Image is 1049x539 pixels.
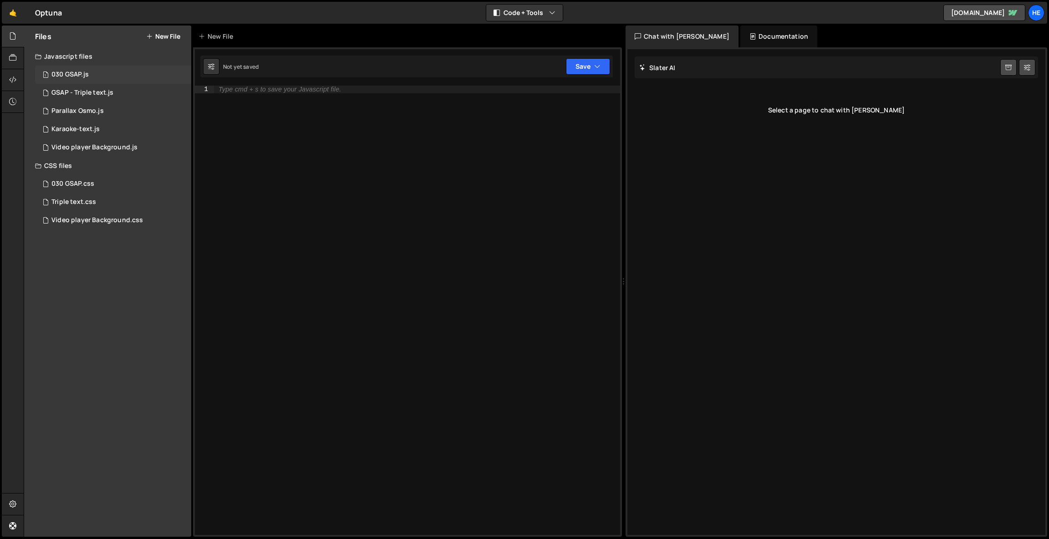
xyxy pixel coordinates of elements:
div: 12503/41962.js [35,66,191,84]
div: 12503/40872.css [35,193,191,211]
div: 12503/41005.js [35,102,191,120]
div: Documentation [740,25,817,47]
div: Triple text.css [51,198,96,206]
div: Parallax Osmo.js [51,107,104,115]
div: 1 [195,86,214,93]
div: GSAP - Triple text.js [51,89,113,97]
a: 🤙 [2,2,24,24]
button: Save [566,58,610,75]
div: Not yet saved [223,63,259,71]
span: 1 [43,72,48,79]
div: Chat with [PERSON_NAME] [626,25,738,47]
div: Video player Background.css [51,216,143,224]
div: Karaoke-text.js [51,125,100,133]
a: He [1028,5,1044,21]
div: Video player Background.js [51,143,137,152]
div: 030 GSAP.js [51,71,89,79]
div: Select a page to chat with [PERSON_NAME] [635,92,1038,128]
h2: Slater AI [639,63,676,72]
div: 12503/40848.js [35,84,191,102]
div: Optuna [35,7,62,18]
div: CSS files [24,157,191,175]
div: Javascript files [24,47,191,66]
div: Type cmd + s to save your Javascript file. [219,86,341,93]
h2: Files [35,31,51,41]
button: New File [146,33,180,40]
a: [DOMAIN_NAME] [943,5,1025,21]
div: 12503/30381.js [35,138,191,157]
div: 030 GSAP.css [51,180,94,188]
div: 12503/42729.css [35,175,191,193]
div: 12503/30384.css [35,211,191,229]
div: New File [199,32,237,41]
div: 12503/40846.js [35,120,191,138]
button: Code + Tools [486,5,563,21]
